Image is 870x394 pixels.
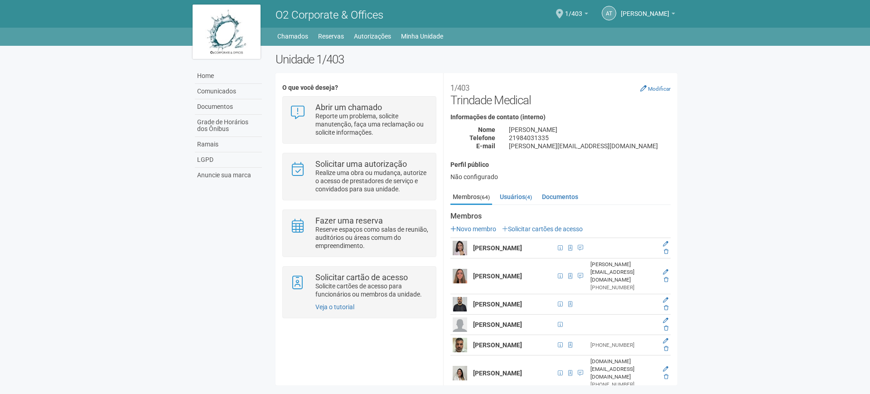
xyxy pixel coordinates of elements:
a: Excluir membro [664,248,668,255]
a: Veja o tutorial [315,303,354,311]
img: user.png [453,241,467,255]
a: Ramais [195,137,262,152]
strong: [PERSON_NAME] [473,272,522,280]
img: user.png [453,317,467,332]
a: Solicitar cartões de acesso [502,225,583,233]
img: user.png [453,297,467,311]
a: Editar membro [663,338,668,344]
a: Editar membro [663,241,668,247]
div: [PHONE_NUMBER] [590,341,657,349]
div: [DOMAIN_NAME][EMAIL_ADDRESS][DOMAIN_NAME] [590,358,657,381]
strong: Telefone [469,134,495,141]
a: Solicitar cartão de acesso Solicite cartões de acesso para funcionários ou membros da unidade. [290,273,429,298]
a: Grade de Horários dos Ônibus [195,115,262,137]
a: Excluir membro [664,374,668,380]
strong: Fazer uma reserva [315,216,383,225]
div: [PERSON_NAME][EMAIL_ADDRESS][DOMAIN_NAME] [590,261,657,284]
a: 1/403 [565,11,588,19]
small: (64) [480,194,490,200]
h4: Informações de contato (interno) [450,114,671,121]
strong: Membros [450,212,671,220]
strong: Abrir um chamado [315,102,382,112]
div: [PERSON_NAME][EMAIL_ADDRESS][DOMAIN_NAME] [502,142,677,150]
a: Autorizações [354,30,391,43]
a: Modificar [640,85,671,92]
a: Membros(64) [450,190,492,205]
strong: [PERSON_NAME] [473,301,522,308]
h2: Trindade Medical [450,80,671,107]
img: user.png [453,338,467,352]
h4: O que você deseja? [282,84,436,91]
p: Reporte um problema, solicite manutenção, faça uma reclamação ou solicite informações. [315,112,429,136]
strong: [PERSON_NAME] [473,341,522,349]
small: (4) [525,194,532,200]
strong: Nome [478,126,495,133]
a: Editar membro [663,366,668,372]
a: Editar membro [663,317,668,324]
span: Amanda Tavares Ferreira [621,1,669,17]
p: Solicite cartões de acesso para funcionários ou membros da unidade. [315,282,429,298]
a: Documentos [540,190,580,204]
a: Excluir membro [664,345,668,352]
strong: E-mail [476,142,495,150]
a: Minha Unidade [401,30,443,43]
div: [PHONE_NUMBER] [590,381,657,389]
img: user.png [453,366,467,380]
img: user.png [453,269,467,283]
strong: [PERSON_NAME] [473,244,522,252]
strong: [PERSON_NAME] [473,321,522,328]
a: Chamados [277,30,308,43]
strong: Solicitar uma autorização [315,159,407,169]
h2: Unidade 1/403 [275,53,677,66]
a: Abrir um chamado Reporte um problema, solicite manutenção, faça uma reclamação ou solicite inform... [290,103,429,136]
a: Novo membro [450,225,496,233]
a: Anuncie sua marca [195,168,262,183]
span: 1/403 [565,1,582,17]
div: [PHONE_NUMBER] [590,284,657,292]
strong: [PERSON_NAME] [473,370,522,377]
a: Documentos [195,99,262,115]
a: LGPD [195,152,262,168]
a: Home [195,68,262,84]
p: Realize uma obra ou mudança, autorize o acesso de prestadores de serviço e convidados para sua un... [315,169,429,193]
p: Reserve espaços como salas de reunião, auditórios ou áreas comum do empreendimento. [315,225,429,250]
span: O2 Corporate & Offices [275,9,383,21]
a: AT [602,6,616,20]
small: Modificar [648,86,671,92]
a: Fazer uma reserva Reserve espaços como salas de reunião, auditórios ou áreas comum do empreendime... [290,217,429,250]
a: Excluir membro [664,325,668,331]
a: Reservas [318,30,344,43]
div: 21984031335 [502,134,677,142]
img: logo.jpg [193,5,261,59]
a: Usuários(4) [498,190,534,204]
a: Comunicados [195,84,262,99]
div: Não configurado [450,173,671,181]
a: Solicitar uma autorização Realize uma obra ou mudança, autorize o acesso de prestadores de serviç... [290,160,429,193]
a: Excluir membro [664,305,668,311]
a: Excluir membro [664,277,668,283]
strong: Solicitar cartão de acesso [315,272,408,282]
h4: Perfil público [450,161,671,168]
a: [PERSON_NAME] [621,11,675,19]
a: Editar membro [663,269,668,275]
small: 1/403 [450,83,469,92]
a: Editar membro [663,297,668,303]
div: [PERSON_NAME] [502,126,677,134]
